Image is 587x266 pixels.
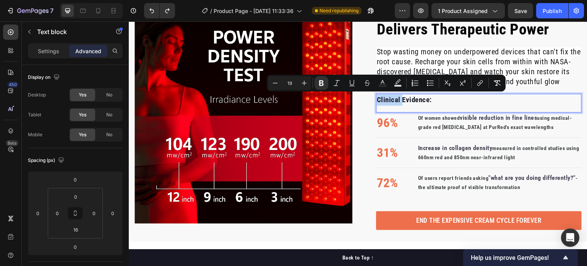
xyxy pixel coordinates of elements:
button: Publish [536,3,568,18]
span: Help us improve GemPages! [471,254,561,261]
div: Back to Top ↑ [214,232,245,240]
strong: Of users report friends asking [289,153,360,160]
strong: Clinical Evidence: [248,74,303,83]
div: Spacing (px) [28,155,66,166]
span: Yes [79,111,86,118]
div: Mobile [28,131,42,138]
span: Yes [79,91,86,98]
span: Need republishing [319,7,358,14]
input: 0px [68,191,83,202]
input: 0px [52,207,63,219]
input: 16px [68,224,83,235]
p: Advanced [75,47,101,55]
p: visible reduction in fine lines [289,92,452,110]
button: 1 product assigned [431,3,505,18]
p: Settings [38,47,59,55]
div: Editor contextual toolbar [267,75,506,91]
button: 7 [3,3,57,18]
strong: measured in controlled studies using 660nm red and 850nm near-infrared light [289,124,451,139]
input: 0 [107,207,118,219]
span: Yes [79,131,86,138]
button: Save [508,3,533,18]
div: Tablet [28,111,41,118]
input: 0 [68,174,83,185]
span: No [106,131,112,138]
p: 72% [248,152,269,171]
strong: Increase in collagen density [289,123,364,130]
div: Publish [543,7,562,15]
input: 0 [68,241,83,253]
a: END THE EXPENSIVE CREAM CYCLE FOREVER [247,190,453,209]
iframe: Design area [129,21,587,266]
p: 31% [248,122,269,141]
div: Rich Text Editor. Editing area: main [247,72,453,85]
span: Product Page - [DATE] 11:33:36 [214,7,293,15]
strong: "what are you doing differently?" [360,153,447,160]
span: No [106,111,112,118]
div: Desktop [28,91,46,98]
div: Display on [28,72,61,83]
span: Of women showed [289,93,331,100]
p: 7 [50,6,54,15]
input: 0 [32,207,44,219]
span: / [210,7,212,15]
span: No [106,91,112,98]
span: END THE EXPENSIVE CREAM CYCLE FOREVER [287,195,413,203]
div: Open Intercom Messenger [561,228,579,247]
p: Text block [37,27,102,36]
span: Stop wasting money on underpowered devices that can't fix the root cause. Recharge your skin cell... [248,26,452,65]
span: Save [514,8,527,14]
button: Show survey - Help us improve GemPages! [471,253,570,262]
div: Undo/Redo [144,3,175,18]
input: 0px [88,207,100,219]
div: 450 [7,82,18,88]
span: 1 product assigned [438,7,488,15]
div: Beta [6,140,18,146]
p: 96% [248,92,269,111]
